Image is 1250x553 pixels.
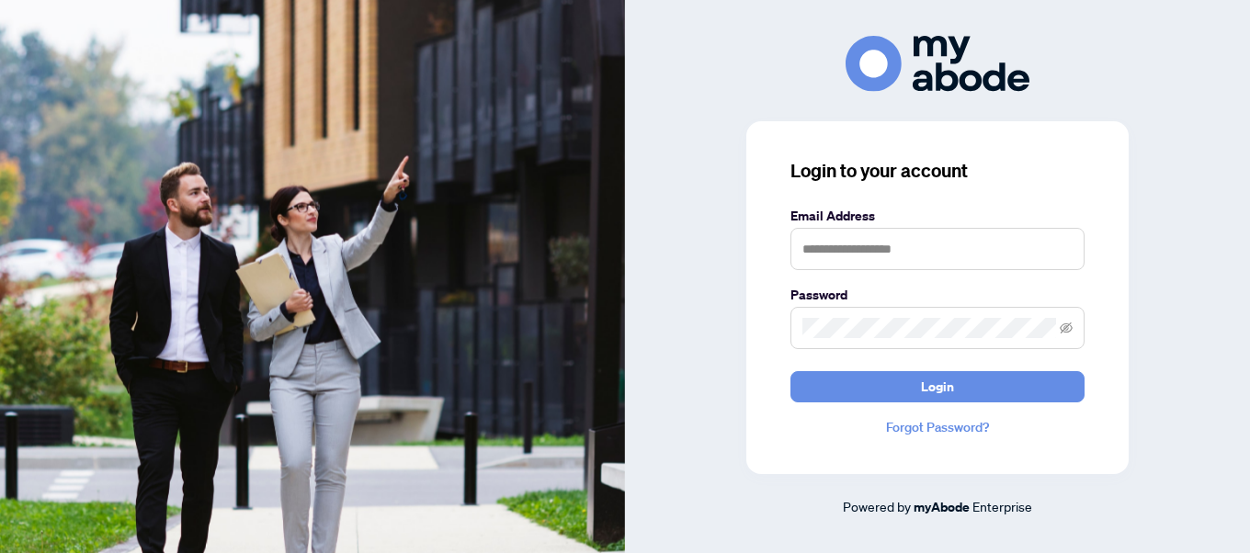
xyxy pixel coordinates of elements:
h3: Login to your account [790,158,1085,184]
button: Login [790,371,1085,402]
label: Password [790,285,1085,305]
label: Email Address [790,206,1085,226]
span: Login [921,372,954,401]
img: ma-logo [846,36,1029,92]
span: Powered by [843,498,911,514]
span: Enterprise [972,498,1032,514]
a: Forgot Password? [790,417,1085,437]
a: myAbode [914,497,970,517]
span: eye-invisible [1060,322,1073,334]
